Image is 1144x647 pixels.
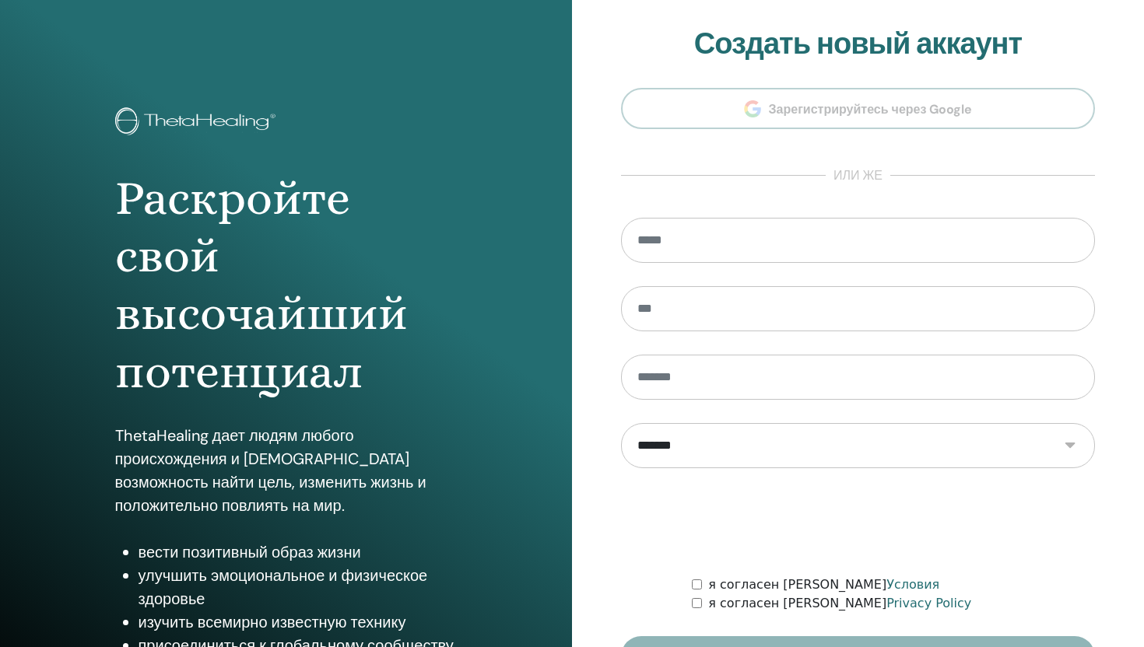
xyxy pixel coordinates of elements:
[708,575,939,594] label: я согласен [PERSON_NAME]
[708,594,971,613] label: я согласен [PERSON_NAME]
[139,540,458,564] li: вести позитивный образ жизни
[139,564,458,610] li: улучшить эмоциональное и физическое здоровье
[139,610,458,634] li: изучить всемирно известную технику
[886,596,971,610] a: Privacy Policy
[115,424,458,517] p: ThetaHealing дает людям любого происхождения и [DEMOGRAPHIC_DATA] возможность найти цель, изменит...
[886,577,939,592] a: Условия
[740,491,977,552] iframe: reCAPTCHA
[115,170,458,401] h1: Раскройте свой высочайший потенциал
[621,26,1095,62] h2: Создать новый аккаунт
[826,166,890,185] span: или же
